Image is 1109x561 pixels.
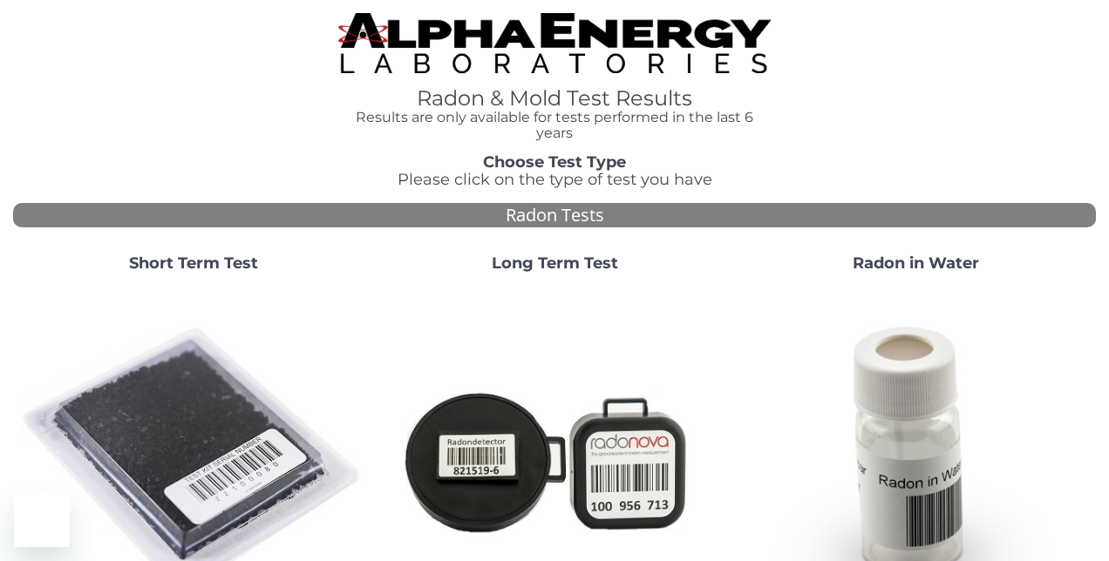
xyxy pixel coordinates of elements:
img: TightCrop.jpg [338,13,772,73]
h1: Radon & Mold Test Results [338,87,772,110]
strong: Choose Test Type [483,152,626,172]
div: Radon Tests [13,203,1096,228]
strong: Radon in Water [853,253,979,273]
strong: Long Term Test [492,253,618,273]
strong: Short Term Test [129,253,258,273]
h4: Results are only available for tests performed in the last 6 years [338,110,772,140]
span: Please click on the type of test you have [398,170,712,189]
iframe: Button to launch messaging window [14,491,70,547]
